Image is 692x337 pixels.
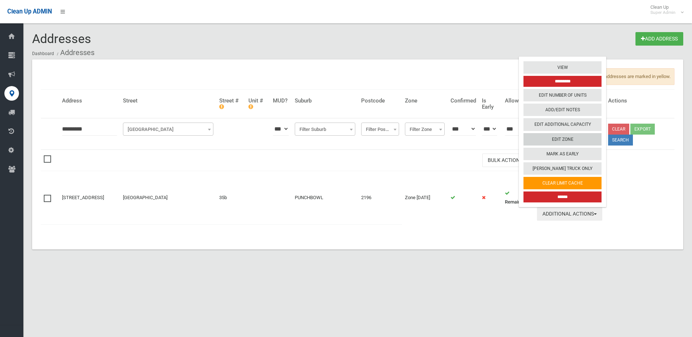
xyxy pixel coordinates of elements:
td: 2 [502,171,534,224]
strong: Remaining: [505,199,528,205]
a: [PERSON_NAME] Truck Only [523,162,602,175]
h4: Confirmed [451,98,476,104]
h4: MUD? [273,98,289,104]
td: Zone [DATE] [402,171,448,224]
a: Edit Zone [523,133,602,146]
span: Filter Postcode [363,124,397,135]
a: Edit Additional Capacity [523,119,602,131]
h4: Unit # [248,98,267,110]
span: Filter Postcode [361,123,399,136]
button: Bulk Actions [482,154,531,167]
td: PUNCHBOWL [292,171,358,224]
a: Add/Edit Notes [523,104,602,116]
span: Filter Suburb [297,124,353,135]
a: View [523,61,602,74]
h4: Suburb [295,98,355,104]
a: Dashboard [32,51,54,56]
td: 2196 [358,171,402,224]
span: Filter Suburb [295,123,355,136]
span: Filter Zone [405,123,445,136]
small: Super Admin [650,10,676,15]
h4: Postcode [361,98,399,104]
h4: Street [123,98,213,104]
a: [STREET_ADDRESS] [62,195,104,200]
button: Additional Actions [537,207,603,221]
span: Clean Up [647,4,683,15]
h4: Is Early [482,98,499,110]
a: Edit Number of Units [523,89,602,101]
h4: Address [62,98,117,104]
span: Filter Street [125,124,212,135]
span: Filter Zone [407,124,443,135]
li: Addresses [55,46,94,59]
a: Clear [608,124,629,135]
td: [GEOGRAPHIC_DATA] [120,171,216,224]
span: Clean Up ADMIN [7,8,52,15]
h4: Actions [608,98,672,104]
button: Search [608,135,633,146]
button: Export [630,124,655,135]
h4: Street # [219,98,243,110]
a: Add Address [635,32,683,46]
span: Filter Street [123,123,213,136]
td: 35b [216,171,246,224]
h4: Allowed [505,98,531,104]
a: Clear Limit Cache [523,177,602,189]
span: Addresses [32,31,91,46]
a: Mark As Early [523,148,602,160]
span: Unconfirmed addresses are marked in yellow. [569,68,674,85]
h4: Zone [405,98,445,104]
